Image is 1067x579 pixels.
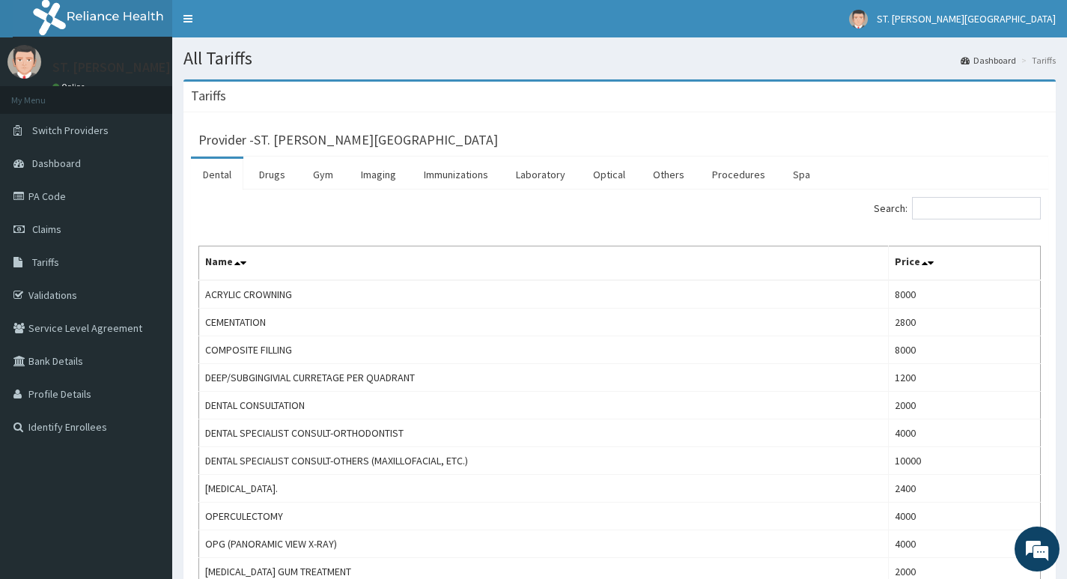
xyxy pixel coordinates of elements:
span: Switch Providers [32,124,109,137]
td: COMPOSITE FILLING [199,336,889,364]
a: Imaging [349,159,408,190]
span: ST. [PERSON_NAME][GEOGRAPHIC_DATA] [877,12,1056,25]
td: DENTAL SPECIALIST CONSULT-OTHERS (MAXILLOFACIAL, ETC.) [199,447,889,475]
td: 2400 [889,475,1041,503]
td: 4000 [889,503,1041,530]
span: Dashboard [32,157,81,170]
td: 8000 [889,336,1041,364]
h1: All Tariffs [183,49,1056,68]
p: ST. [PERSON_NAME][GEOGRAPHIC_DATA] [52,61,294,74]
td: 4000 [889,419,1041,447]
td: ACRYLIC CROWNING [199,280,889,309]
td: DENTAL SPECIALIST CONSULT-ORTHODONTIST [199,419,889,447]
th: Name [199,246,889,281]
td: 1200 [889,364,1041,392]
h3: Provider - ST. [PERSON_NAME][GEOGRAPHIC_DATA] [198,133,498,147]
input: Search: [912,197,1041,219]
a: Procedures [700,159,777,190]
span: Claims [32,222,61,236]
img: User Image [849,10,868,28]
li: Tariffs [1018,54,1056,67]
a: Dental [191,159,243,190]
a: Spa [781,159,822,190]
a: Drugs [247,159,297,190]
th: Price [889,246,1041,281]
td: [MEDICAL_DATA]. [199,475,889,503]
td: OPERCULECTOMY [199,503,889,530]
a: Gym [301,159,345,190]
a: Laboratory [504,159,577,190]
a: Online [52,82,88,92]
td: 4000 [889,530,1041,558]
span: Tariffs [32,255,59,269]
td: 2000 [889,392,1041,419]
a: Optical [581,159,637,190]
h3: Tariffs [191,89,226,103]
label: Search: [874,197,1041,219]
td: 10000 [889,447,1041,475]
td: OPG (PANORAMIC VIEW X-RAY) [199,530,889,558]
a: Immunizations [412,159,500,190]
td: 8000 [889,280,1041,309]
img: User Image [7,45,41,79]
a: Others [641,159,696,190]
a: Dashboard [961,54,1016,67]
td: DENTAL CONSULTATION [199,392,889,419]
td: CEMENTATION [199,309,889,336]
td: 2800 [889,309,1041,336]
td: DEEP/SUBGINGIVIAL CURRETAGE PER QUADRANT [199,364,889,392]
